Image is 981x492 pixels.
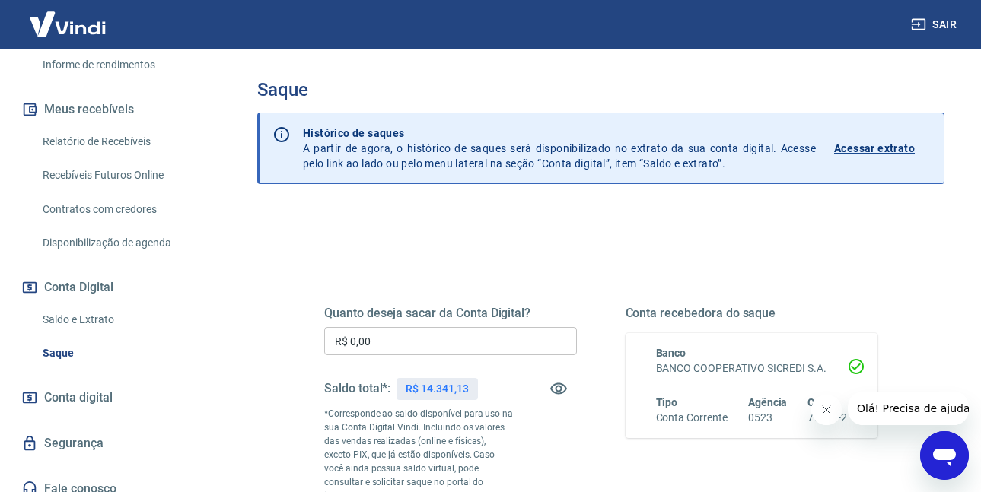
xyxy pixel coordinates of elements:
a: Relatório de Recebíveis [37,126,209,157]
h5: Saldo total*: [324,381,390,396]
span: Conta digital [44,387,113,408]
span: Olá! Precisa de ajuda? [9,11,128,23]
a: Saldo e Extrato [37,304,209,335]
h6: Conta Corrente [656,410,728,426]
p: Histórico de saques [303,125,816,141]
iframe: Fechar mensagem [811,395,842,425]
a: Saque [37,338,209,369]
h6: 0523 [748,410,788,426]
span: Conta [807,396,836,408]
a: Segurança [18,427,209,460]
iframe: Mensagem da empresa [848,392,969,425]
img: Vindi [18,1,117,47]
p: A partir de agora, o histórico de saques será disponibilizado no extrato da sua conta digital. Ac... [303,125,816,171]
span: Tipo [656,396,678,408]
iframe: Botão para abrir a janela de mensagens [920,431,969,480]
button: Conta Digital [18,271,209,304]
p: R$ 14.341,13 [406,381,468,397]
span: Banco [656,347,686,359]
button: Sair [908,11,963,39]
h5: Quanto deseja sacar da Conta Digital? [324,306,577,321]
a: Recebíveis Futuros Online [37,160,209,191]
a: Contratos com credores [37,194,209,225]
a: Acessar extrato [834,125,932,171]
a: Disponibilização de agenda [37,227,209,259]
a: Informe de rendimentos [37,49,209,81]
p: Acessar extrato [834,141,915,156]
h6: BANCO COOPERATIVO SICREDI S.A. [656,360,848,376]
h5: Conta recebedora do saque [626,306,878,321]
h3: Saque [257,79,944,100]
h6: 77896-2 [807,410,847,426]
span: Agência [748,396,788,408]
button: Meus recebíveis [18,93,209,126]
a: Conta digital [18,381,209,414]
